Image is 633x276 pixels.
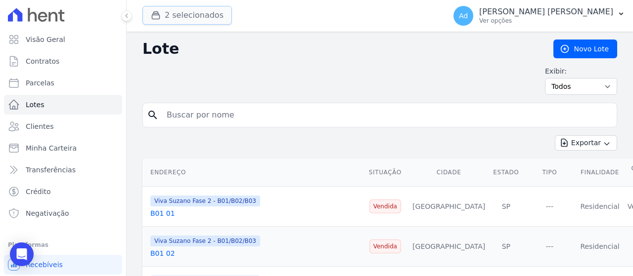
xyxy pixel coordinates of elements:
[26,260,63,270] span: Recebíveis
[26,208,69,218] span: Negativação
[142,6,232,25] button: 2 selecionados
[161,105,613,125] input: Buscar por nome
[369,199,401,213] span: Vendida
[4,255,122,275] a: Recebíveis
[150,196,260,206] span: Viva Suzano Fase 2 - B01/B02/B03
[576,187,623,227] td: Residencial
[26,121,53,131] span: Clientes
[150,209,175,217] a: B01 01
[523,158,576,187] th: Tipo
[10,242,34,266] div: Open Intercom Messenger
[26,35,65,44] span: Visão Geral
[4,95,122,115] a: Lotes
[4,203,122,223] a: Negativação
[489,227,523,267] td: SP
[446,2,633,30] button: Ad [PERSON_NAME] [PERSON_NAME] Ver opções
[4,73,122,93] a: Parcelas
[4,138,122,158] a: Minha Carteira
[408,227,489,267] td: [GEOGRAPHIC_DATA]
[408,158,489,187] th: Cidade
[408,187,489,227] td: [GEOGRAPHIC_DATA]
[523,187,576,227] td: ---
[142,40,538,58] h2: Lote
[142,158,362,187] th: Endereço
[26,165,76,175] span: Transferências
[523,227,576,267] td: ---
[26,56,59,66] span: Contratos
[26,187,51,197] span: Crédito
[489,158,523,187] th: Estado
[4,182,122,201] a: Crédito
[369,239,401,253] span: Vendida
[576,158,623,187] th: Finalidade
[479,7,613,17] p: [PERSON_NAME] [PERSON_NAME]
[8,239,118,251] div: Plataformas
[4,30,122,49] a: Visão Geral
[4,117,122,136] a: Clientes
[26,78,54,88] span: Parcelas
[4,51,122,71] a: Contratos
[150,249,175,257] a: B01 02
[545,66,617,76] label: Exibir:
[26,100,45,110] span: Lotes
[553,39,617,58] a: Novo Lote
[4,160,122,180] a: Transferências
[150,236,260,246] span: Viva Suzano Fase 2 - B01/B02/B03
[362,158,409,187] th: Situação
[459,12,468,19] span: Ad
[576,227,623,267] td: Residencial
[479,17,613,25] p: Ver opções
[555,135,617,151] button: Exportar
[26,143,77,153] span: Minha Carteira
[489,187,523,227] td: SP
[147,109,159,121] i: search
